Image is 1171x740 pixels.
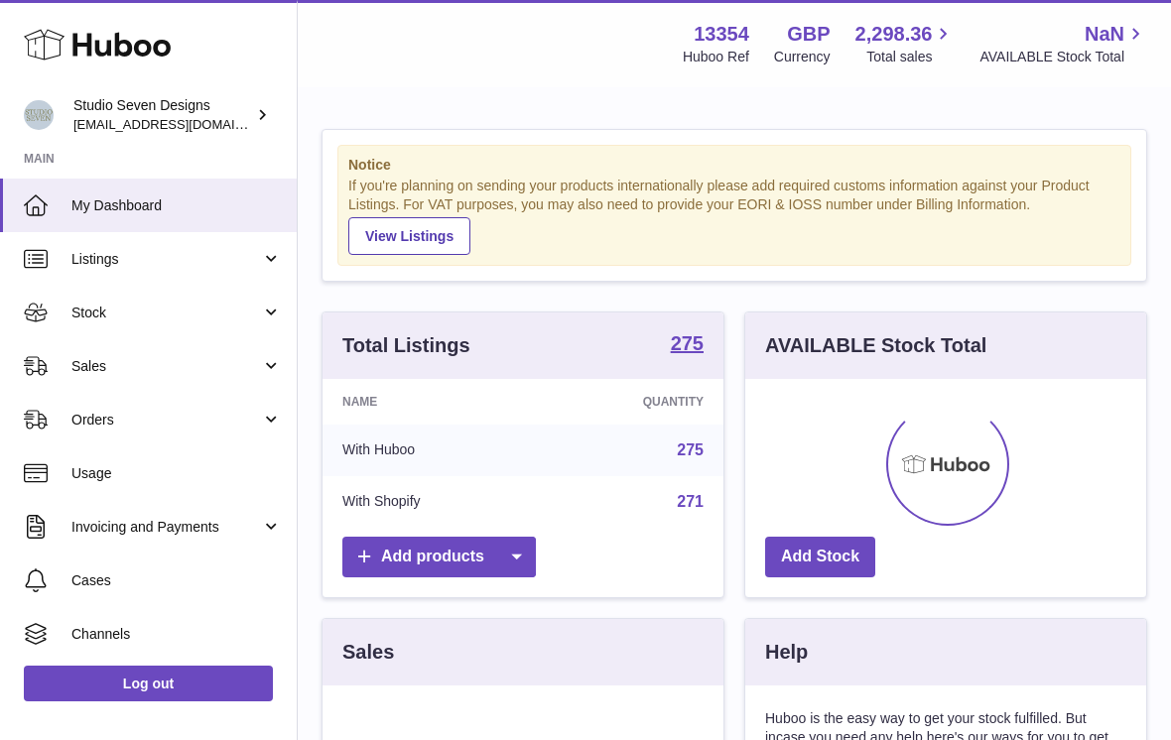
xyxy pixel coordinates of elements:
[979,21,1147,66] a: NaN AVAILABLE Stock Total
[671,333,704,353] strong: 275
[866,48,955,66] span: Total sales
[1085,21,1124,48] span: NaN
[348,177,1120,254] div: If you're planning on sending your products internationally please add required customs informati...
[24,666,273,701] a: Log out
[539,379,723,425] th: Quantity
[71,196,282,215] span: My Dashboard
[855,21,956,66] a: 2,298.36 Total sales
[71,411,261,430] span: Orders
[323,476,539,528] td: With Shopify
[71,250,261,269] span: Listings
[323,425,539,476] td: With Huboo
[765,537,875,577] a: Add Stock
[71,304,261,322] span: Stock
[71,571,282,590] span: Cases
[342,639,394,666] h3: Sales
[694,21,749,48] strong: 13354
[765,639,808,666] h3: Help
[24,100,54,130] img: contact.studiosevendesigns@gmail.com
[73,116,292,132] span: [EMAIL_ADDRESS][DOMAIN_NAME]
[677,441,704,458] a: 275
[677,493,704,510] a: 271
[787,21,830,48] strong: GBP
[342,332,470,359] h3: Total Listings
[323,379,539,425] th: Name
[71,464,282,483] span: Usage
[774,48,831,66] div: Currency
[71,518,261,537] span: Invoicing and Payments
[765,332,986,359] h3: AVAILABLE Stock Total
[71,357,261,376] span: Sales
[73,96,252,134] div: Studio Seven Designs
[342,537,536,577] a: Add products
[683,48,749,66] div: Huboo Ref
[855,21,933,48] span: 2,298.36
[348,217,470,255] a: View Listings
[348,156,1120,175] strong: Notice
[71,625,282,644] span: Channels
[979,48,1147,66] span: AVAILABLE Stock Total
[671,333,704,357] a: 275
